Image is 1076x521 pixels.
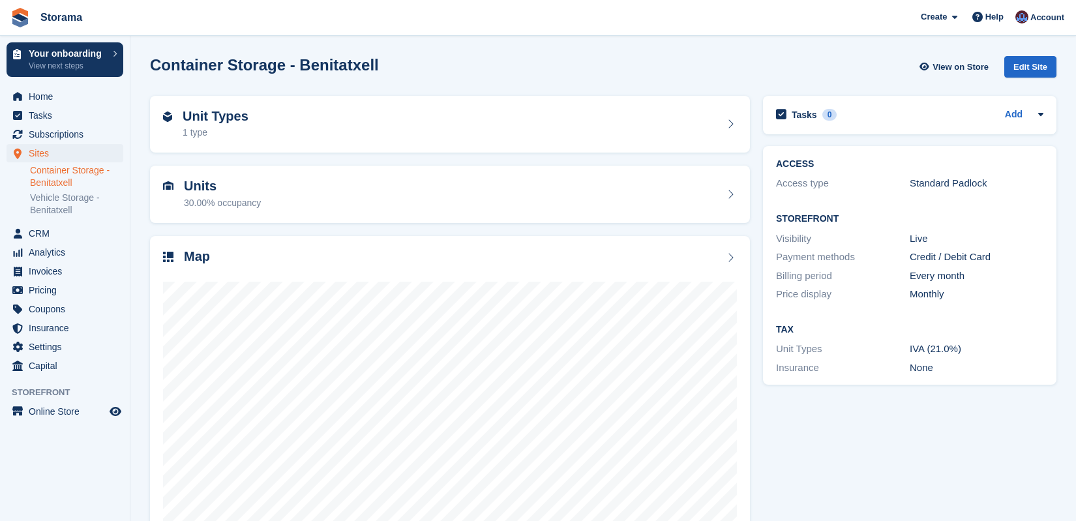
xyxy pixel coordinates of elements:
[7,262,123,280] a: menu
[776,176,910,191] div: Access type
[1005,108,1023,123] a: Add
[29,402,107,421] span: Online Store
[7,319,123,337] a: menu
[29,144,107,162] span: Sites
[776,159,1043,170] h2: ACCESS
[29,87,107,106] span: Home
[30,164,123,189] a: Container Storage - Benitatxell
[910,342,1043,357] div: IVA (21.0%)
[776,269,910,284] div: Billing period
[910,361,1043,376] div: None
[776,250,910,265] div: Payment methods
[29,338,107,356] span: Settings
[12,386,130,399] span: Storefront
[1015,10,1028,23] img: Hannah Fordham
[7,357,123,375] a: menu
[910,231,1043,246] div: Live
[29,106,107,125] span: Tasks
[150,56,379,74] h2: Container Storage - Benitatxell
[29,300,107,318] span: Coupons
[163,112,172,122] img: unit-type-icn-2b2737a686de81e16bb02015468b77c625bbabd49415b5ef34ead5e3b44a266d.svg
[29,49,106,58] p: Your onboarding
[7,224,123,243] a: menu
[30,192,123,216] a: Vehicle Storage - Benitatxell
[822,109,837,121] div: 0
[29,319,107,337] span: Insurance
[29,224,107,243] span: CRM
[776,231,910,246] div: Visibility
[184,249,210,264] h2: Map
[184,179,261,194] h2: Units
[921,10,947,23] span: Create
[10,8,30,27] img: stora-icon-8386f47178a22dfd0bd8f6a31ec36ba5ce8667c1dd55bd0f319d3a0aa187defe.svg
[29,243,107,261] span: Analytics
[985,10,1004,23] span: Help
[776,287,910,302] div: Price display
[29,357,107,375] span: Capital
[29,281,107,299] span: Pricing
[776,361,910,376] div: Insurance
[918,56,994,78] a: View on Store
[163,181,173,190] img: unit-icn-7be61d7bf1b0ce9d3e12c5938cc71ed9869f7b940bace4675aadf7bd6d80202e.svg
[29,60,106,72] p: View next steps
[150,166,750,223] a: Units 30.00% occupancy
[910,287,1043,302] div: Monthly
[108,404,123,419] a: Preview store
[183,126,248,140] div: 1 type
[7,42,123,77] a: Your onboarding View next steps
[910,250,1043,265] div: Credit / Debit Card
[7,300,123,318] a: menu
[792,109,817,121] h2: Tasks
[776,342,910,357] div: Unit Types
[7,144,123,162] a: menu
[150,96,750,153] a: Unit Types 1 type
[7,402,123,421] a: menu
[1030,11,1064,24] span: Account
[776,214,1043,224] h2: Storefront
[776,325,1043,335] h2: Tax
[1004,56,1056,78] div: Edit Site
[184,196,261,210] div: 30.00% occupancy
[7,87,123,106] a: menu
[933,61,989,74] span: View on Store
[29,125,107,143] span: Subscriptions
[183,109,248,124] h2: Unit Types
[29,262,107,280] span: Invoices
[7,281,123,299] a: menu
[7,106,123,125] a: menu
[910,176,1043,191] div: Standard Padlock
[7,125,123,143] a: menu
[7,243,123,261] a: menu
[1004,56,1056,83] a: Edit Site
[910,269,1043,284] div: Every month
[163,252,173,262] img: map-icn-33ee37083ee616e46c38cad1a60f524a97daa1e2b2c8c0bc3eb3415660979fc1.svg
[35,7,87,28] a: Storama
[7,338,123,356] a: menu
